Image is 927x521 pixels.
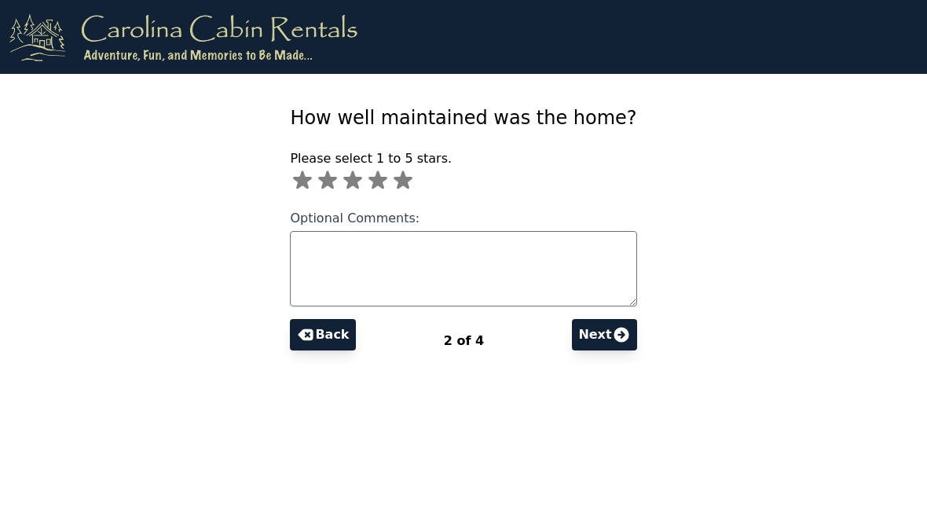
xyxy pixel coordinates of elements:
[9,13,357,61] img: logo.png
[572,319,636,350] button: Next
[290,107,636,129] span: How well maintained was the home?
[290,319,355,350] button: Back
[290,231,636,306] textarea: Optional Comments:
[290,149,636,168] p: Please select 1 to 5 stars.
[290,211,420,226] span: Optional Comments:
[444,333,484,348] span: 2 of 4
